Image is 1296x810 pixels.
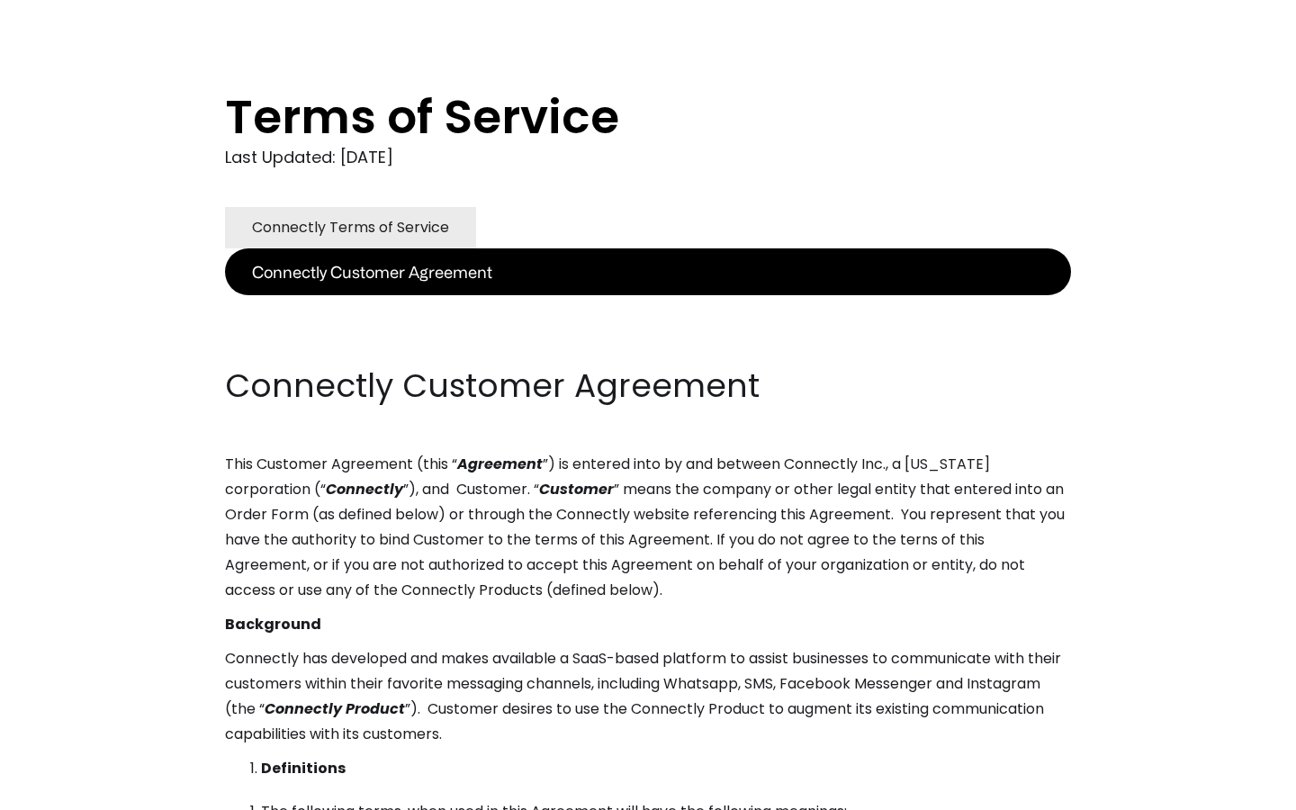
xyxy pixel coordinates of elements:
[265,698,405,719] em: Connectly Product
[225,614,321,634] strong: Background
[539,479,614,499] em: Customer
[252,259,492,284] div: Connectly Customer Agreement
[225,646,1071,747] p: Connectly has developed and makes available a SaaS-based platform to assist businesses to communi...
[225,329,1071,355] p: ‍
[18,777,108,804] aside: Language selected: English
[326,479,403,499] em: Connectly
[225,144,1071,171] div: Last Updated: [DATE]
[252,215,449,240] div: Connectly Terms of Service
[225,295,1071,320] p: ‍
[457,454,543,474] em: Agreement
[225,364,1071,409] h2: Connectly Customer Agreement
[225,452,1071,603] p: This Customer Agreement (this “ ”) is entered into by and between Connectly Inc., a [US_STATE] co...
[261,758,346,778] strong: Definitions
[36,778,108,804] ul: Language list
[225,90,999,144] h1: Terms of Service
